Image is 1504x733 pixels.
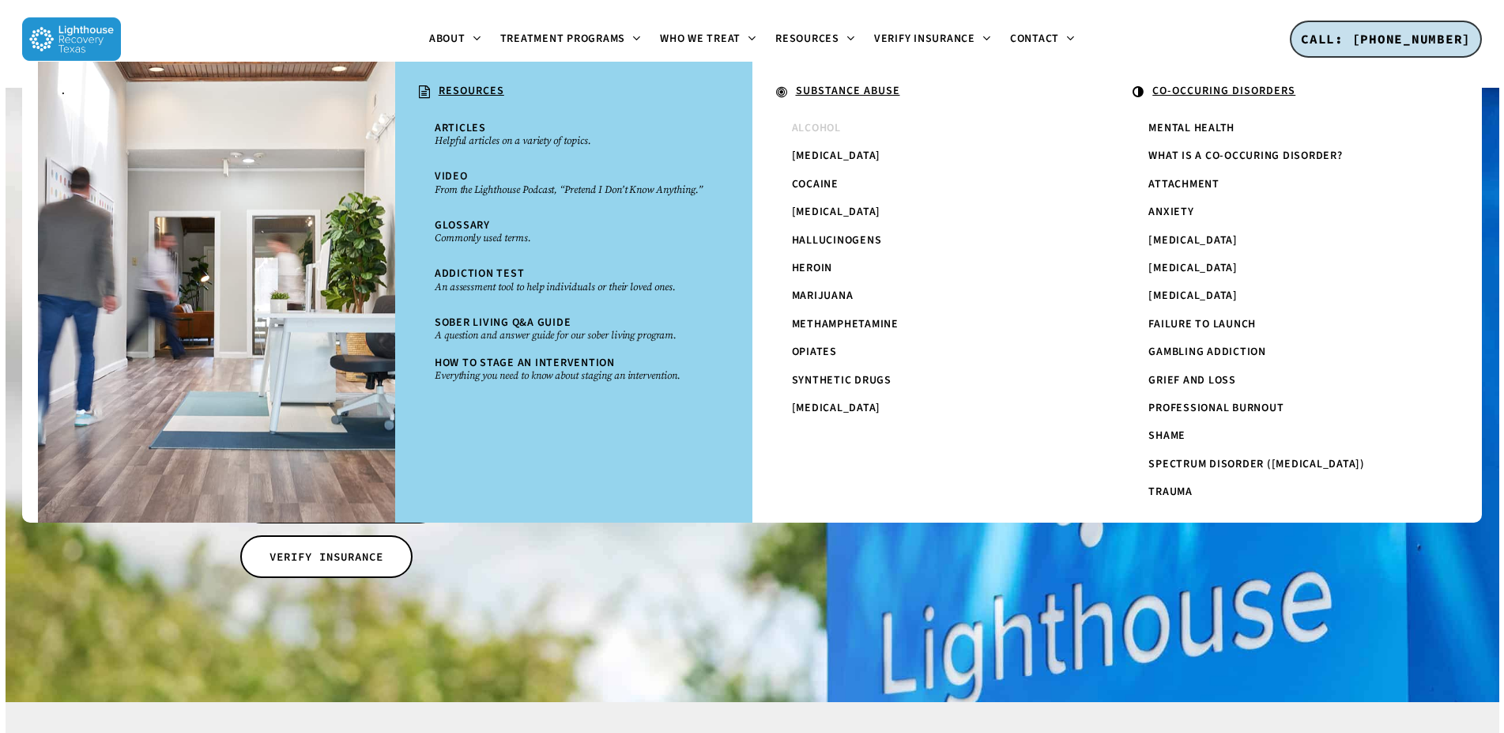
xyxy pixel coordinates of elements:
[784,198,1078,226] a: [MEDICAL_DATA]
[427,163,721,203] a: VideoFrom the Lighthouse Podcast, “Pretend I Don’t Know Anything.”
[792,204,881,220] span: [MEDICAL_DATA]
[784,311,1078,338] a: Methamphetamine
[270,549,383,565] span: VERIFY INSURANCE
[420,33,491,46] a: About
[435,217,490,233] span: Glossary
[435,183,713,196] small: From the Lighthouse Podcast, “Pretend I Don’t Know Anything.”
[435,315,571,331] span: Sober Living Q&A Guide
[1148,456,1365,472] span: Spectrum Disorder ([MEDICAL_DATA])
[784,142,1078,170] a: [MEDICAL_DATA]
[435,281,713,293] small: An assessment tool to help individuals or their loved ones.
[792,372,891,388] span: Synthetic Drugs
[1140,451,1434,478] a: Spectrum Disorder ([MEDICAL_DATA])
[62,83,66,99] span: .
[766,33,865,46] a: Resources
[1148,372,1236,388] span: Grief and Loss
[439,83,504,99] u: RESOURCES
[1140,227,1434,255] a: [MEDICAL_DATA]
[1148,204,1193,220] span: Anxiety
[435,355,615,371] span: How To Stage An Intervention
[792,400,881,416] span: [MEDICAL_DATA]
[1148,316,1256,332] span: Failure to Launch
[411,77,737,108] a: RESOURCES
[784,171,1078,198] a: Cocaine
[1140,255,1434,282] a: [MEDICAL_DATA]
[1148,148,1342,164] span: What is a Co-Occuring Disorder?
[1140,395,1434,422] a: Professional Burnout
[1148,232,1238,248] span: [MEDICAL_DATA]
[54,77,379,105] a: .
[1140,338,1434,366] a: Gambling Addiction
[1148,288,1238,304] span: [MEDICAL_DATA]
[1152,83,1295,99] u: CO-OCCURING DISORDERS
[1140,282,1434,310] a: [MEDICAL_DATA]
[865,33,1001,46] a: Verify Insurance
[650,33,766,46] a: Who We Treat
[792,120,841,136] span: Alcohol
[1010,31,1059,47] span: Contact
[792,316,899,332] span: Methamphetamine
[500,31,626,47] span: Treatment Programs
[784,367,1078,395] a: Synthetic Drugs
[1148,400,1283,416] span: Professional Burnout
[792,232,882,248] span: Hallucinogens
[429,31,466,47] span: About
[1290,21,1482,59] a: CALL: [PHONE_NUMBER]
[784,255,1078,282] a: Heroin
[22,17,121,61] img: Lighthouse Recovery Texas
[784,395,1078,422] a: [MEDICAL_DATA]
[1140,142,1434,170] a: What is a Co-Occuring Disorder?
[792,344,837,360] span: Opiates
[1140,422,1434,450] a: Shame
[427,260,721,300] a: Addiction TestAn assessment tool to help individuals or their loved ones.
[427,349,721,390] a: How To Stage An InterventionEverything you need to know about staging an intervention.
[792,176,839,192] span: Cocaine
[784,282,1078,310] a: Marijuana
[1140,478,1434,506] a: Trauma
[784,227,1078,255] a: Hallucinogens
[1148,176,1219,192] span: Attachment
[491,33,651,46] a: Treatment Programs
[768,77,1094,108] a: SUBSTANCE ABUSE
[1001,33,1084,46] a: Contact
[435,369,713,382] small: Everything you need to know about staging an intervention.
[1148,484,1193,500] span: Trauma
[792,260,833,276] span: Heroin
[1140,198,1434,226] a: Anxiety
[792,288,854,304] span: Marijuana
[1140,115,1434,142] a: Mental Health
[1140,171,1434,198] a: Attachment
[1140,367,1434,395] a: Grief and Loss
[1148,260,1238,276] span: [MEDICAL_DATA]
[775,31,839,47] span: Resources
[435,329,713,342] small: A question and answer guide for our sober living program.
[435,232,713,244] small: Commonly used terms.
[1148,120,1234,136] span: Mental Health
[792,148,881,164] span: [MEDICAL_DATA]
[435,134,713,147] small: Helpful articles on a variety of topics.
[1125,77,1450,108] a: CO-OCCURING DISORDERS
[1148,344,1266,360] span: Gambling Addiction
[427,309,721,349] a: Sober Living Q&A GuideA question and answer guide for our sober living program.
[435,120,486,136] span: Articles
[240,535,413,578] a: VERIFY INSURANCE
[435,266,525,281] span: Addiction Test
[784,338,1078,366] a: Opiates
[1148,428,1185,444] span: Shame
[427,212,721,252] a: GlossaryCommonly used terms.
[427,115,721,155] a: ArticlesHelpful articles on a variety of topics.
[874,31,975,47] span: Verify Insurance
[1301,31,1471,47] span: CALL: [PHONE_NUMBER]
[796,83,900,99] u: SUBSTANCE ABUSE
[784,115,1078,142] a: Alcohol
[660,31,741,47] span: Who We Treat
[1140,311,1434,338] a: Failure to Launch
[435,168,468,184] span: Video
